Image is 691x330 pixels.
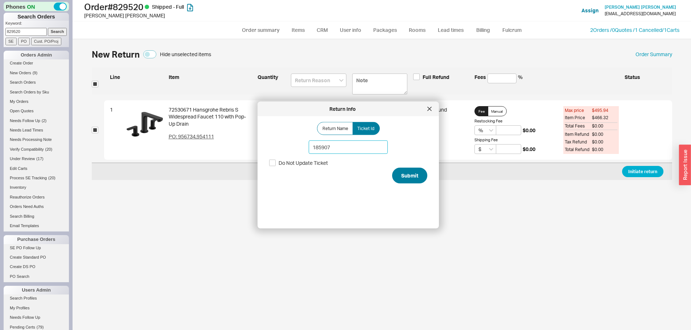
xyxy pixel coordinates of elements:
[36,156,44,161] span: ( 17 )
[491,108,503,114] span: Manual
[470,24,496,37] a: Billing
[4,244,69,252] a: SE PO Follow Up
[10,71,31,75] span: New Orders
[474,144,496,154] input: Select...
[4,59,69,67] a: Create Order
[4,254,69,261] a: Create Standard PO
[4,51,69,59] div: Orders Admin
[474,118,502,124] span: Restocking Fee
[10,315,40,319] span: Needs Follow Up
[404,24,431,37] a: Rooms
[489,129,493,132] svg: open menu
[636,51,672,58] a: Order Summary
[152,4,184,10] span: Shipped - Full
[4,193,69,201] a: Reauthorize Orders
[110,74,121,95] span: Line
[523,127,535,134] span: $0.00
[605,11,676,16] div: [EMAIL_ADDRESS][DOMAIN_NAME]
[4,174,69,182] a: Process SE Tracking(20)
[37,325,44,329] span: ( 79 )
[143,50,156,58] button: Hide unselected items
[592,131,617,138] span: $0.00
[4,2,69,11] div: Phones
[518,74,523,95] span: %
[33,71,37,75] span: ( 9 )
[31,38,61,45] input: Cust. PO/Proj
[478,108,485,114] span: Fee
[10,137,52,142] span: Needs Processing Note
[10,118,40,123] span: Needs Follow Up
[5,38,17,45] input: SE
[322,126,348,131] span: Return Name
[4,117,69,125] a: Needs Follow Up(2)
[4,88,69,96] a: Search Orders by Sku
[258,74,285,95] span: Quantity
[474,137,558,143] div: Shipping Fee
[4,13,69,21] h1: Search Orders
[4,235,69,244] div: Purchase Orders
[423,74,449,81] span: Full Refund
[10,176,47,180] span: Process SE Tracking
[401,171,418,180] span: Submit
[4,203,69,210] a: Orders Need Auths
[4,79,69,86] a: Search Orders
[605,4,676,10] span: [PERSON_NAME] [PERSON_NAME]
[474,125,496,135] input: Select...
[4,273,69,280] a: PO Search
[565,122,592,130] span: Total Fees
[590,27,662,33] a: 2Orders /0Quotes /1 Cancelled
[237,24,285,37] a: Order summary
[4,295,69,302] a: Search Profiles
[592,139,617,145] span: $0.00
[45,147,53,151] span: ( 20 )
[474,74,486,95] span: Fees
[592,115,617,121] span: $466.32
[18,38,30,45] input: PO
[169,74,252,95] span: Item
[169,133,214,139] span: PO: 956734,954111
[334,24,367,37] a: User info
[127,106,163,142] img: 154__hpr04477_tif_rbtwzb
[628,167,657,176] span: Initiate return
[4,304,69,312] a: My Profiles
[4,98,69,105] a: My Orders
[48,28,67,35] input: Search
[497,24,527,37] a: Fulcrum
[565,147,592,153] span: Total Refund
[565,115,592,121] span: Item Price
[84,2,347,12] h1: Order # 829520
[592,108,617,114] span: $495.94
[4,184,69,191] a: Inventory
[605,5,676,10] a: [PERSON_NAME] [PERSON_NAME]
[4,222,69,230] a: Email Templates
[565,108,592,114] span: Max price
[625,74,666,95] span: Status
[432,24,469,37] a: Lead times
[368,24,402,37] a: Packages
[10,147,44,151] span: Verify Compatibility
[392,168,427,184] button: Submit
[357,126,374,131] span: Ticket Id
[10,156,35,161] span: Under Review
[269,159,276,166] input: Do Not Update Ticket
[10,325,35,329] span: Pending Certs
[4,314,69,321] a: Needs Follow Up
[581,7,599,14] button: Assign
[27,3,35,11] span: ON
[4,155,69,163] a: Under Review(17)
[312,24,333,37] a: CRM
[261,105,424,113] div: Return Info
[4,213,69,220] a: Search Billing
[5,21,69,28] p: Keyword:
[592,147,617,153] span: $0.00
[4,69,69,77] a: New Orders(9)
[291,74,346,87] input: Return Reason
[279,159,328,167] span: Do Not Update Ticket
[4,146,69,153] a: Verify Compatibility(20)
[4,126,69,134] a: Needs Lead Times
[84,12,347,19] div: [PERSON_NAME] [PERSON_NAME]
[287,24,310,37] a: Items
[523,146,535,153] span: $0.00
[662,27,679,33] a: /1Carts
[4,165,69,172] a: Edit Carts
